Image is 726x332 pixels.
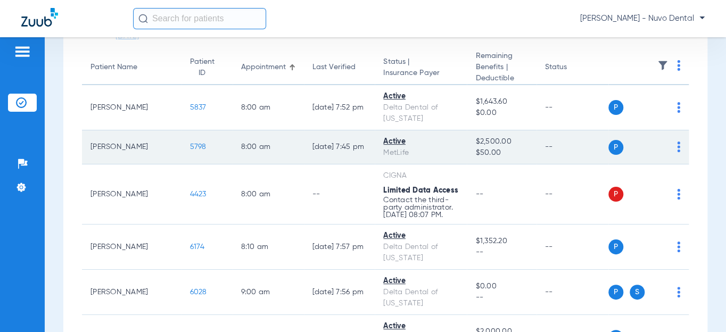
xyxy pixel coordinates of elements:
[537,51,608,85] th: Status
[190,143,207,151] span: 5798
[673,281,726,332] iframe: Chat Widget
[677,102,680,113] img: group-dot-blue.svg
[608,100,623,115] span: P
[241,62,295,73] div: Appointment
[190,288,207,296] span: 6028
[475,281,527,292] span: $0.00
[375,51,467,85] th: Status |
[475,136,527,147] span: $2,500.00
[475,247,527,258] span: --
[677,142,680,152] img: group-dot-blue.svg
[467,51,536,85] th: Remaining Benefits |
[537,270,608,315] td: --
[677,189,680,200] img: group-dot-blue.svg
[233,130,304,164] td: 8:00 AM
[383,321,458,332] div: Active
[383,287,458,309] div: Delta Dental of [US_STATE]
[608,187,623,202] span: P
[190,104,207,111] span: 5837
[383,68,458,79] span: Insurance Payer
[138,14,148,23] img: Search Icon
[383,276,458,287] div: Active
[475,190,483,198] span: --
[190,243,205,251] span: 6174
[383,147,458,159] div: MetLife
[475,107,527,119] span: $0.00
[475,147,527,159] span: $50.00
[90,62,173,73] div: Patient Name
[475,73,527,84] span: Deductible
[383,102,458,124] div: Delta Dental of [US_STATE]
[383,230,458,242] div: Active
[21,8,58,27] img: Zuub Logo
[537,225,608,270] td: --
[383,170,458,181] div: CIGNA
[304,164,375,225] td: --
[82,225,181,270] td: [PERSON_NAME]
[133,8,266,29] input: Search for patients
[14,45,31,58] img: hamburger-icon
[233,270,304,315] td: 9:00 AM
[383,242,458,264] div: Delta Dental of [US_STATE]
[241,62,286,73] div: Appointment
[537,85,608,130] td: --
[475,292,527,303] span: --
[233,164,304,225] td: 8:00 AM
[537,130,608,164] td: --
[677,60,680,71] img: group-dot-blue.svg
[537,164,608,225] td: --
[657,60,668,71] img: filter.svg
[630,285,645,300] span: S
[580,13,705,24] span: [PERSON_NAME] - Nuvo Dental
[82,130,181,164] td: [PERSON_NAME]
[82,85,181,130] td: [PERSON_NAME]
[383,187,458,194] span: Limited Data Access
[677,242,680,252] img: group-dot-blue.svg
[383,136,458,147] div: Active
[190,56,214,79] div: Patient ID
[304,225,375,270] td: [DATE] 7:57 PM
[383,196,458,219] p: Contact the third-party administrator. [DATE] 08:07 PM.
[475,96,527,107] span: $1,643.60
[82,270,181,315] td: [PERSON_NAME]
[475,236,527,247] span: $1,352.20
[233,85,304,130] td: 8:00 AM
[190,190,207,198] span: 4423
[190,56,224,79] div: Patient ID
[82,164,181,225] td: [PERSON_NAME]
[304,130,375,164] td: [DATE] 7:45 PM
[304,85,375,130] td: [DATE] 7:52 PM
[312,62,367,73] div: Last Verified
[608,239,623,254] span: P
[312,62,356,73] div: Last Verified
[608,140,623,155] span: P
[608,285,623,300] span: P
[90,62,137,73] div: Patient Name
[383,91,458,102] div: Active
[233,225,304,270] td: 8:10 AM
[304,270,375,315] td: [DATE] 7:56 PM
